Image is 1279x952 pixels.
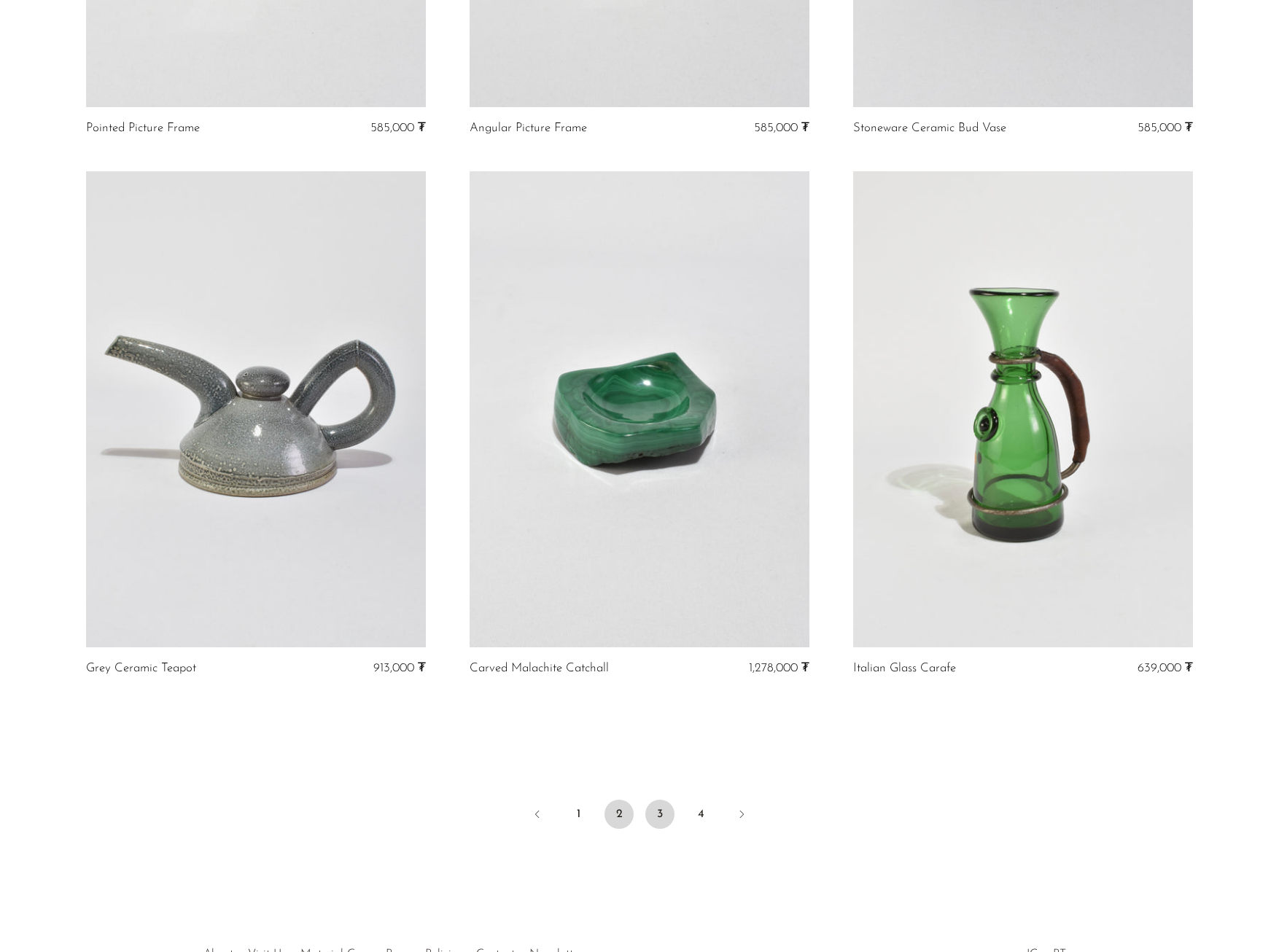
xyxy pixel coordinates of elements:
a: 4 [686,800,715,829]
span: 585,000 ₮ [754,122,809,134]
span: 913,000 ₮ [373,662,426,674]
span: 1,278,000 ₮ [749,662,809,674]
a: 3 [645,800,675,829]
a: Grey Ceramic Teapot [86,662,196,675]
a: Carved Malachite Catchall [470,662,609,675]
a: Italian Glass Carafe [853,662,956,675]
span: 585,000 ₮ [1138,122,1193,134]
a: Pointed Picture Frame [86,122,200,135]
a: Next [727,800,756,832]
span: 639,000 ₮ [1138,662,1193,674]
a: 1 [564,800,593,829]
span: 585,000 ₮ [370,122,426,134]
span: 2 [604,800,634,829]
a: Stoneware Ceramic Bud Vase [853,122,1006,135]
a: Previous [523,800,552,832]
a: Angular Picture Frame [470,122,587,135]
